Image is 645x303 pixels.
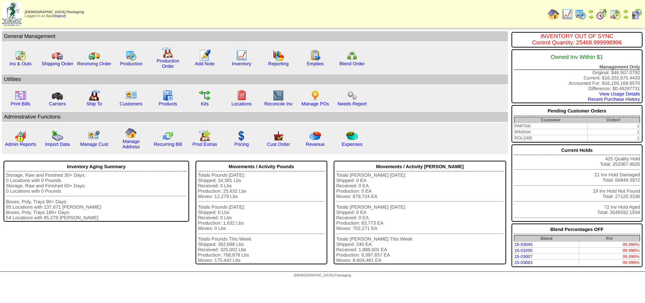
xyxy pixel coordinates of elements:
[80,142,108,147] a: Manage Cust
[10,61,32,66] a: Ins & Outs
[575,9,586,20] img: calendarprod.gif
[336,172,503,263] div: Totals [PERSON_NAME] [DATE]: Shipped: 0 EA Received: 0 EA Production: 0 EA Moves: 679,724 EA Tota...
[120,61,142,66] a: Production
[123,139,140,149] a: Manage Address
[310,90,321,101] img: po.png
[514,135,587,141] td: ROLGRE
[294,274,351,277] span: [DEMOGRAPHIC_DATA] Packaging
[234,142,249,147] a: Pricing
[195,61,215,66] a: Add Note
[49,101,66,106] a: Carriers
[588,14,594,20] img: arrowright.gif
[15,130,26,142] img: graph2.png
[2,74,508,84] td: Utilities
[11,101,30,106] a: Print Bills
[2,2,22,26] img: zoroco-logo-small.webp
[273,130,284,142] img: cust_order.png
[273,90,284,101] img: line_graph2.gif
[201,101,209,106] a: Kits
[587,117,640,123] th: Order#
[579,242,640,248] td: 99.999%
[599,91,640,97] a: View Usage Details
[339,61,365,66] a: Blend Order
[515,254,533,259] a: 15-03007
[236,130,247,142] img: dollar.gif
[236,50,247,61] img: line_graph.gif
[5,142,36,147] a: Admin Reports
[264,101,293,106] a: Reconcile Inv
[596,9,607,20] img: calendarblend.gif
[89,50,100,61] img: truck2.gif
[15,50,26,61] img: calendarinout.gif
[548,9,559,20] img: home.gif
[514,64,640,70] div: Management Only
[511,144,643,222] div: 425 Quality Hold Total: 253367.4826 21 Inv Hold Damaged Total: 66849.3972 19 Inv Hold Not Found T...
[52,90,63,101] img: truck3.gif
[588,9,594,14] img: arrowleft.gif
[125,90,137,101] img: customers.gif
[514,117,587,123] th: Customer
[514,33,640,46] div: INVENTORY OUT OF SYNC Control Quantity: 25468.999998996
[346,90,358,101] img: workflow.png
[25,10,84,14] span: [DEMOGRAPHIC_DATA] Packaging
[198,172,325,263] div: Totals Pounds [DATE]: Shipped: 34,381 Lbs Received: 0 Lbs Production: 25,632 Lbs Moves: 12,279 Lb...
[273,50,284,61] img: graph.gif
[236,90,247,101] img: locations.gif
[2,31,508,42] td: General Management
[199,90,210,101] img: workflow.gif
[52,50,63,61] img: truck.gif
[588,97,640,102] a: Recent Purchase History
[301,101,329,106] a: Manage POs
[157,58,179,69] a: Production Order
[514,146,640,155] div: Current Holds
[310,50,321,61] img: workorder.gif
[579,260,640,266] td: 99.999%
[514,51,640,64] div: Owned Inv Within $1
[610,9,621,20] img: calendarinout.gif
[310,130,321,142] img: pie_chart.png
[587,123,640,129] td: 1
[267,142,290,147] a: Cust Order
[232,61,251,66] a: Inventory
[623,9,629,14] img: arrowleft.gif
[162,47,174,58] img: factory.gif
[346,50,358,61] img: network.png
[579,248,640,254] td: 99.998%
[199,130,210,142] img: prodextras.gif
[306,142,324,147] a: Revenue
[561,9,573,20] img: line_graph.gif
[514,236,579,242] th: Blend
[515,260,533,265] a: 15-03083
[15,90,26,101] img: invoice2.gif
[162,130,174,142] img: reconcile.gif
[579,236,640,242] th: Pct
[515,248,533,253] a: 15-03205
[587,129,640,135] td: 1
[54,14,66,18] a: (logout)
[514,123,587,129] td: PARTAK
[154,142,182,147] a: Recurring Bill
[120,101,142,106] a: Customers
[192,142,217,147] a: Prod Extras
[198,162,325,171] div: Movements / Activity Pounds
[623,14,629,20] img: arrowright.gif
[268,61,289,66] a: Reporting
[2,112,508,122] td: Adminstrative Functions
[199,50,210,61] img: orders.gif
[514,225,640,234] div: Blend Percentages OFF
[336,162,503,171] div: Movements / Activity [PERSON_NAME]
[52,130,63,142] img: import.gif
[514,106,640,116] div: Pending Customer Orders
[89,90,100,101] img: factory2.gif
[307,61,324,66] a: Empties
[342,142,363,147] a: Expenses
[515,242,533,247] a: 15-03045
[631,9,642,20] img: calendarcustomer.gif
[6,162,187,171] div: Inventory Aging Summary
[511,49,643,103] div: Original: $46,507.0792 Current: $16,202,675.4433 Accounted For: $16,156,168.8570 Difference: $0.4...
[162,90,174,101] img: cabinet.gif
[579,254,640,260] td: 99.999%
[41,61,73,66] a: Shipping Order
[25,10,84,18] span: Logged in as Bpali
[86,101,102,106] a: Ship To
